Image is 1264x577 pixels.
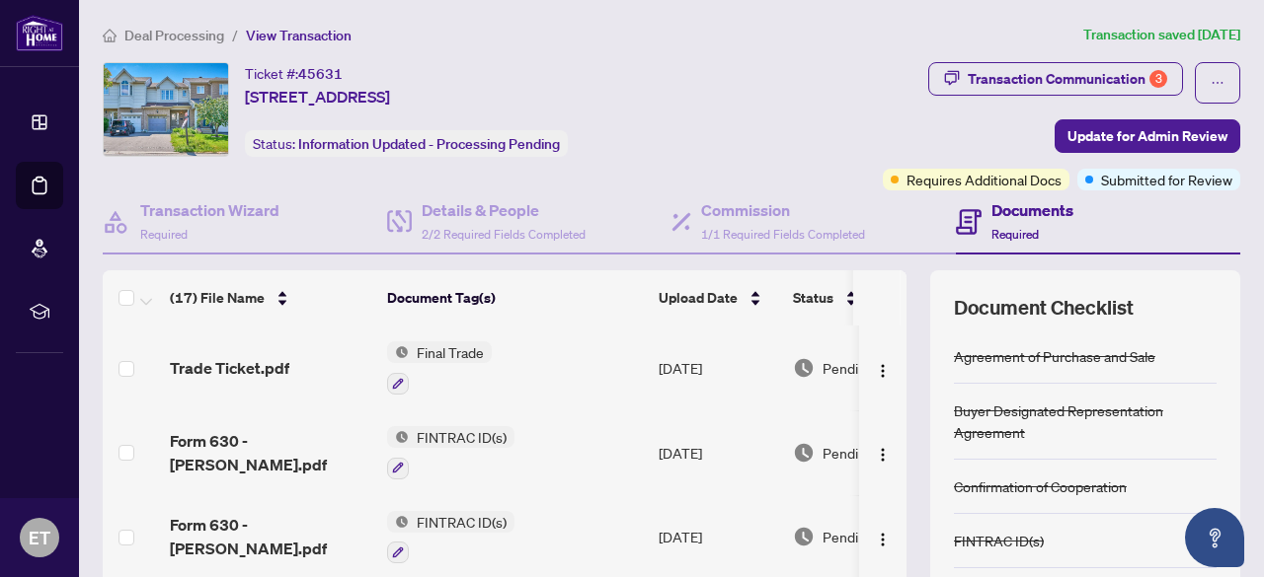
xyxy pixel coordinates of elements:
[954,294,1134,322] span: Document Checklist
[928,62,1183,96] button: Transaction Communication3
[170,356,289,380] span: Trade Ticket.pdf
[823,442,921,464] span: Pending Review
[170,513,371,560] span: Form 630 - [PERSON_NAME].pdf
[1101,169,1232,190] span: Submitted for Review
[298,65,343,83] span: 45631
[793,287,833,309] span: Status
[422,227,586,242] span: 2/2 Required Fields Completed
[793,526,815,547] img: Document Status
[104,63,228,156] img: IMG-X12238428_1.jpg
[103,29,117,42] span: home
[867,437,899,469] button: Logo
[701,198,865,222] h4: Commission
[387,426,514,479] button: Status IconFINTRAC ID(s)
[245,85,390,108] span: [STREET_ADDRESS]
[298,135,560,153] span: Information Updated - Processing Pending
[387,426,409,448] img: Status Icon
[954,345,1155,367] div: Agreement of Purchase and Sale
[793,442,815,464] img: Document Status
[232,24,238,46] li: /
[954,399,1217,443] div: Buyer Designated Representation Agreement
[785,270,953,325] th: Status
[1185,508,1244,567] button: Open asap
[140,227,188,242] span: Required
[701,227,865,242] span: 1/1 Required Fields Completed
[29,524,50,551] span: ET
[387,511,514,564] button: Status IconFINTRAC ID(s)
[991,227,1039,242] span: Required
[659,287,738,309] span: Upload Date
[867,521,899,552] button: Logo
[409,426,514,448] span: FINTRAC ID(s)
[245,130,568,157] div: Status:
[1083,24,1240,46] article: Transaction saved [DATE]
[991,198,1073,222] h4: Documents
[16,15,63,51] img: logo
[875,363,891,379] img: Logo
[246,27,352,44] span: View Transaction
[954,475,1127,497] div: Confirmation of Cooperation
[907,169,1062,190] span: Requires Additional Docs
[793,357,815,379] img: Document Status
[387,341,492,395] button: Status IconFinal Trade
[1211,76,1224,90] span: ellipsis
[409,341,492,363] span: Final Trade
[170,287,265,309] span: (17) File Name
[875,447,891,463] img: Logo
[124,27,224,44] span: Deal Processing
[651,270,785,325] th: Upload Date
[162,270,379,325] th: (17) File Name
[1067,120,1227,152] span: Update for Admin Review
[823,526,921,547] span: Pending Review
[968,63,1167,95] div: Transaction Communication
[140,198,279,222] h4: Transaction Wizard
[651,410,785,495] td: [DATE]
[651,325,785,410] td: [DATE]
[1149,70,1167,88] div: 3
[245,62,343,85] div: Ticket #:
[823,357,921,379] span: Pending Review
[170,429,371,476] span: Form 630 - [PERSON_NAME].pdf
[387,341,409,363] img: Status Icon
[875,532,891,547] img: Logo
[954,530,1044,551] div: FINTRAC ID(s)
[422,198,586,222] h4: Details & People
[409,511,514,533] span: FINTRAC ID(s)
[1055,119,1240,153] button: Update for Admin Review
[867,352,899,384] button: Logo
[387,511,409,533] img: Status Icon
[379,270,651,325] th: Document Tag(s)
